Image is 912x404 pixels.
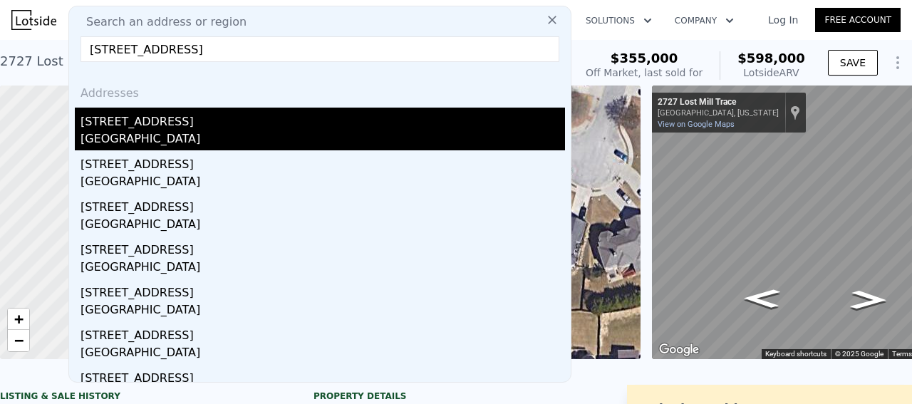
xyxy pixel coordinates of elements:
[8,309,29,330] a: Zoom in
[663,8,745,33] button: Company
[751,13,815,27] a: Log In
[574,8,663,33] button: Solutions
[14,310,24,328] span: +
[765,349,826,359] button: Keyboard shortcuts
[81,173,565,193] div: [GEOGRAPHIC_DATA]
[81,321,565,344] div: [STREET_ADDRESS]
[892,350,912,358] a: Terms (opens in new tab)
[14,331,24,349] span: −
[8,330,29,351] a: Zoom out
[81,130,565,150] div: [GEOGRAPHIC_DATA]
[313,390,598,402] div: Property details
[81,364,565,387] div: [STREET_ADDRESS]
[81,344,565,364] div: [GEOGRAPHIC_DATA]
[81,236,565,259] div: [STREET_ADDRESS]
[81,36,559,62] input: Enter an address, city, region, neighborhood or zip code
[658,108,779,118] div: [GEOGRAPHIC_DATA], [US_STATE]
[81,193,565,216] div: [STREET_ADDRESS]
[835,286,903,314] path: Go West, Lost Mill Trace
[586,66,703,80] div: Off Market, last sold for
[655,341,703,359] img: Google
[11,10,56,30] img: Lotside
[81,108,565,130] div: [STREET_ADDRESS]
[81,301,565,321] div: [GEOGRAPHIC_DATA]
[75,73,565,108] div: Addresses
[737,51,805,66] span: $598,000
[658,120,735,129] a: View on Google Maps
[81,150,565,173] div: [STREET_ADDRESS]
[611,51,678,66] span: $355,000
[75,14,247,31] span: Search an address or region
[883,48,912,77] button: Show Options
[828,50,878,76] button: SAVE
[815,8,901,32] a: Free Account
[655,341,703,359] a: Open this area in Google Maps (opens a new window)
[737,66,805,80] div: Lotside ARV
[658,97,779,108] div: 2727 Lost Mill Trace
[81,216,565,236] div: [GEOGRAPHIC_DATA]
[81,259,565,279] div: [GEOGRAPHIC_DATA]
[835,350,883,358] span: © 2025 Google
[81,279,565,301] div: [STREET_ADDRESS]
[728,284,796,312] path: Go East, Lost Mill Trace
[790,105,800,120] a: Show location on map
